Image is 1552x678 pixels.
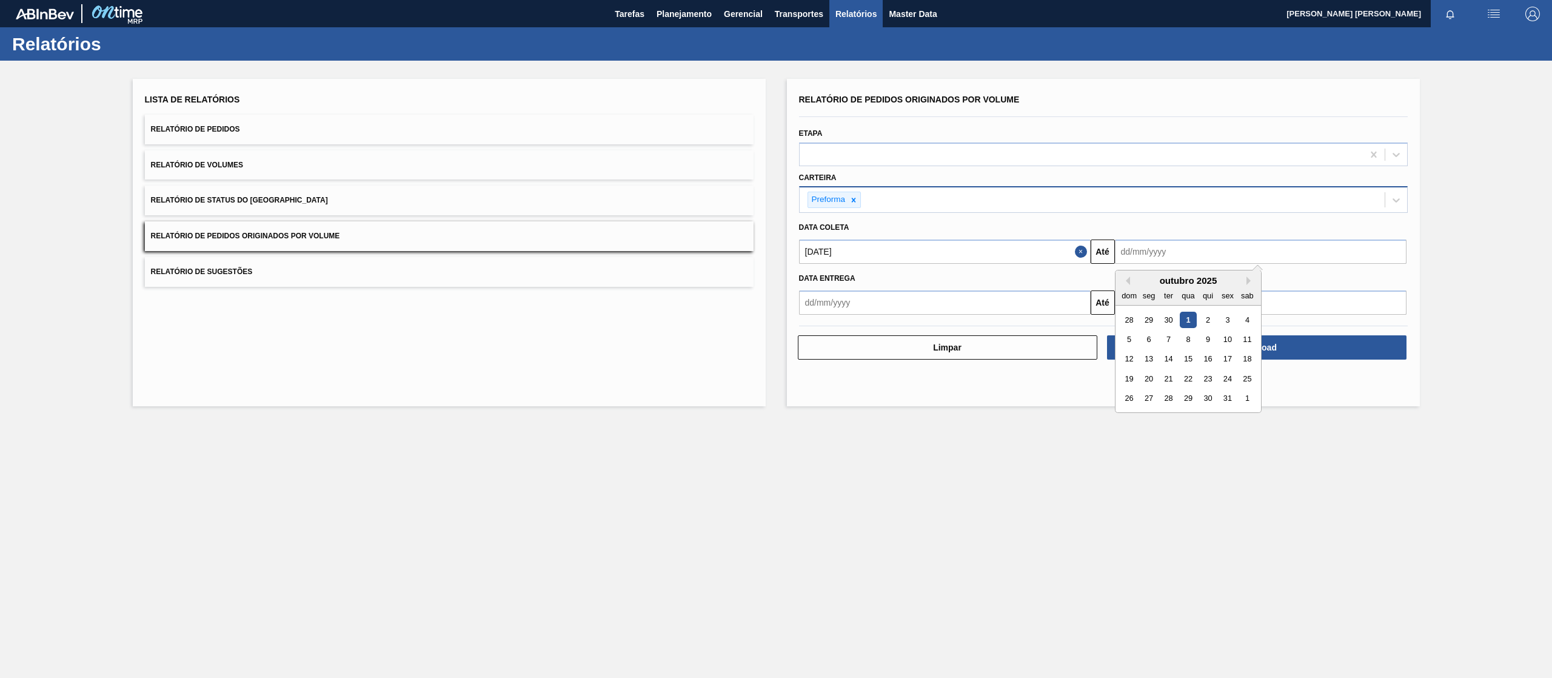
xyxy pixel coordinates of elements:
[1121,312,1137,328] div: Choose domingo, 28 de setembro de 2025
[657,7,712,21] span: Planejamento
[1199,331,1216,347] div: Choose quinta-feira, 9 de outubro de 2025
[799,274,855,283] span: Data entrega
[1140,287,1157,304] div: seg
[1140,371,1157,387] div: Choose segunda-feira, 20 de outubro de 2025
[1487,7,1501,21] img: userActions
[1431,5,1470,22] button: Notificações
[1219,351,1236,368] div: Choose sexta-feira, 17 de outubro de 2025
[151,232,340,240] span: Relatório de Pedidos Originados por Volume
[1180,287,1196,304] div: qua
[1160,287,1176,304] div: ter
[1121,331,1137,347] div: Choose domingo, 5 de outubro de 2025
[1121,391,1137,407] div: Choose domingo, 26 de outubro de 2025
[1091,240,1115,264] button: Até
[835,7,877,21] span: Relatórios
[799,173,837,182] label: Carteira
[1199,371,1216,387] div: Choose quinta-feira, 23 de outubro de 2025
[1107,335,1406,360] button: Download
[1199,312,1216,328] div: Choose quinta-feira, 2 de outubro de 2025
[1160,371,1176,387] div: Choose terça-feira, 21 de outubro de 2025
[1160,331,1176,347] div: Choose terça-feira, 7 de outubro de 2025
[1239,331,1255,347] div: Choose sábado, 11 de outubro de 2025
[1180,371,1196,387] div: Choose quarta-feira, 22 de outubro de 2025
[798,335,1097,360] button: Limpar
[799,240,1091,264] input: dd/mm/yyyy
[145,150,754,180] button: Relatório de Volumes
[16,8,74,19] img: TNhmsLtSVTkK8tSr43FrP2fwEKptu5GPRR3wAAAABJRU5ErkJggg==
[1160,312,1176,328] div: Choose terça-feira, 30 de setembro de 2025
[1160,351,1176,368] div: Choose terça-feira, 14 de outubro de 2025
[151,125,240,133] span: Relatório de Pedidos
[151,196,328,204] span: Relatório de Status do [GEOGRAPHIC_DATA]
[724,7,763,21] span: Gerencial
[1140,331,1157,347] div: Choose segunda-feira, 6 de outubro de 2025
[1180,391,1196,407] div: Choose quarta-feira, 29 de outubro de 2025
[1140,391,1157,407] div: Choose segunda-feira, 27 de outubro de 2025
[1119,310,1257,408] div: month 2025-10
[1199,391,1216,407] div: Choose quinta-feira, 30 de outubro de 2025
[145,95,240,104] span: Lista de Relatórios
[799,223,849,232] span: Data coleta
[1239,391,1255,407] div: Choose sábado, 1 de novembro de 2025
[1180,312,1196,328] div: Choose quarta-feira, 1 de outubro de 2025
[799,95,1020,104] span: Relatório de Pedidos Originados por Volume
[775,7,823,21] span: Transportes
[1121,287,1137,304] div: dom
[1199,351,1216,368] div: Choose quinta-feira, 16 de outubro de 2025
[1219,331,1236,347] div: Choose sexta-feira, 10 de outubro de 2025
[1180,331,1196,347] div: Choose quarta-feira, 8 de outubro de 2025
[1239,312,1255,328] div: Choose sábado, 4 de outubro de 2025
[1180,351,1196,368] div: Choose quarta-feira, 15 de outubro de 2025
[799,129,823,138] label: Etapa
[615,7,644,21] span: Tarefas
[1239,351,1255,368] div: Choose sábado, 18 de outubro de 2025
[1122,277,1130,285] button: Previous Month
[808,192,848,207] div: Preforma
[145,115,754,144] button: Relatório de Pedidos
[151,161,243,169] span: Relatório de Volumes
[1121,371,1137,387] div: Choose domingo, 19 de outubro de 2025
[1219,287,1236,304] div: sex
[1525,7,1540,21] img: Logout
[1121,351,1137,368] div: Choose domingo, 12 de outubro de 2025
[1239,287,1255,304] div: sab
[1219,391,1236,407] div: Choose sexta-feira, 31 de outubro de 2025
[1115,275,1261,286] div: outubro 2025
[799,290,1091,315] input: dd/mm/yyyy
[1219,371,1236,387] div: Choose sexta-feira, 24 de outubro de 2025
[1239,371,1255,387] div: Choose sábado, 25 de outubro de 2025
[1075,240,1091,264] button: Close
[12,37,227,51] h1: Relatórios
[1140,351,1157,368] div: Choose segunda-feira, 13 de outubro de 2025
[145,186,754,215] button: Relatório de Status do [GEOGRAPHIC_DATA]
[889,7,937,21] span: Master Data
[151,267,253,276] span: Relatório de Sugestões
[145,221,754,251] button: Relatório de Pedidos Originados por Volume
[1219,312,1236,328] div: Choose sexta-feira, 3 de outubro de 2025
[1199,287,1216,304] div: qui
[1160,391,1176,407] div: Choose terça-feira, 28 de outubro de 2025
[1091,290,1115,315] button: Até
[1115,240,1406,264] input: dd/mm/yyyy
[145,257,754,287] button: Relatório de Sugestões
[1140,312,1157,328] div: Choose segunda-feira, 29 de setembro de 2025
[1246,277,1255,285] button: Next Month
